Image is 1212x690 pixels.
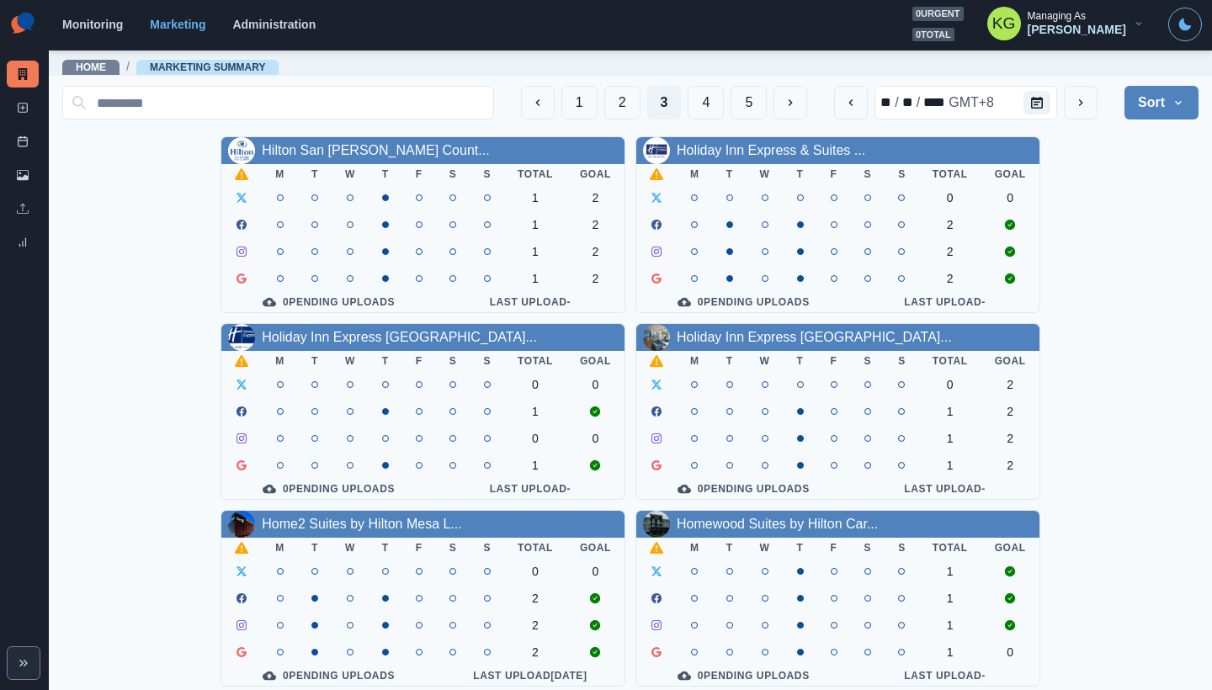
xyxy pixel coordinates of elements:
th: T [784,538,817,558]
th: T [298,538,332,558]
div: 1 [933,645,968,659]
th: M [262,351,298,371]
th: S [851,351,885,371]
a: Holiday Inn Express & Suites ... [677,143,865,157]
th: M [677,351,713,371]
div: 1 [518,245,553,258]
a: Marketing [150,18,205,31]
div: 0 Pending Uploads [650,295,837,309]
button: Page 5 [731,86,767,119]
div: 0 [518,565,553,578]
div: Last Upload - [864,295,1026,309]
div: 0 [933,191,968,204]
div: 0 Pending Uploads [650,482,837,496]
th: Goal [566,164,625,184]
div: 0 [580,432,611,445]
div: Last Upload - [864,482,1026,496]
a: Marketing Summary [150,61,266,73]
div: 2 [518,645,553,659]
div: 2 [933,218,968,231]
button: Page 2 [604,86,641,119]
th: S [885,538,919,558]
button: Toggle Mode [1168,8,1202,41]
img: 890361934320985 [228,324,255,351]
div: 0 Pending Uploads [650,669,837,682]
th: Total [504,351,566,371]
th: W [332,351,369,371]
th: S [851,538,885,558]
div: 2 [580,191,611,204]
a: Home [76,61,106,73]
th: F [817,164,851,184]
th: M [262,164,298,184]
th: M [262,538,298,558]
div: 1 [518,405,553,418]
div: 0 Pending Uploads [235,295,423,309]
th: S [470,538,504,558]
div: 0 [933,378,968,391]
div: time zone [947,93,996,113]
div: day [901,93,915,113]
button: Managing As[PERSON_NAME] [974,7,1158,40]
div: 1 [933,432,968,445]
button: previous [834,86,868,119]
div: month [879,93,893,113]
th: F [402,538,436,558]
th: S [436,538,470,558]
div: Last Upload - [449,295,611,309]
div: 1 [518,459,553,472]
th: Goal [981,164,1039,184]
th: Total [919,538,981,558]
a: Administration [232,18,316,31]
button: Previous [521,86,555,119]
div: / [915,93,922,113]
a: Holiday Inn Express [GEOGRAPHIC_DATA]... [262,330,537,344]
th: Goal [566,351,625,371]
div: 2 [580,245,611,258]
div: 0 [995,645,1026,659]
button: Sort [1124,86,1199,119]
div: 2 [995,432,1026,445]
a: Hilton San [PERSON_NAME] Count... [262,143,489,157]
div: Last Upload - [864,669,1026,682]
div: 2 [518,592,553,605]
button: Calendar [1023,91,1050,114]
a: Post Schedule [7,128,39,155]
div: Last Upload [DATE] [449,669,611,682]
button: Page 1 [561,86,598,119]
th: S [885,164,919,184]
div: [PERSON_NAME] [1028,23,1126,37]
div: 1 [933,565,968,578]
a: Monitoring [62,18,123,31]
th: W [747,164,784,184]
div: 0 Pending Uploads [235,482,423,496]
th: T [713,351,747,371]
th: T [369,164,402,184]
button: Next Media [773,86,807,119]
th: M [677,164,713,184]
th: F [402,351,436,371]
th: Goal [566,538,625,558]
div: 2 [933,245,968,258]
th: Goal [981,538,1039,558]
div: 2 [518,618,553,632]
img: 474870535711579 [643,324,670,351]
th: Goal [981,351,1039,371]
div: 2 [580,218,611,231]
th: S [470,164,504,184]
a: Homewood Suites by Hilton Car... [677,517,878,531]
div: 1 [933,592,968,605]
a: Marketing Summary [7,61,39,88]
th: W [332,164,369,184]
div: Date [879,93,996,113]
a: Review Summary [7,229,39,256]
div: 2 [580,272,611,285]
th: Total [504,164,566,184]
th: W [332,538,369,558]
th: T [298,164,332,184]
a: Home2 Suites by Hilton Mesa L... [262,517,461,531]
div: 1 [518,218,553,231]
button: next [1064,86,1098,119]
a: Media Library [7,162,39,188]
span: 0 urgent [912,7,964,21]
